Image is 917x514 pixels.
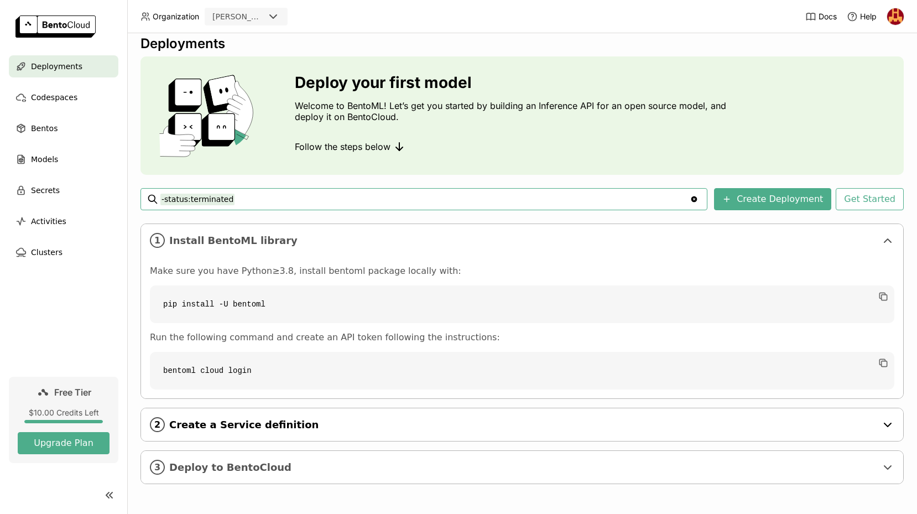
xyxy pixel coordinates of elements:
[150,352,894,390] code: bentoml cloud login
[9,241,118,263] a: Clusters
[169,235,877,247] span: Install BentoML library
[141,224,903,257] div: 1Install BentoML library
[15,15,96,38] img: logo
[265,12,267,23] input: Selected adnan.
[160,190,690,208] input: Search
[150,233,165,248] i: 1
[150,266,894,277] p: Make sure you have Python≥3.8, install bentoml package locally with:
[31,246,62,259] span: Clusters
[149,74,268,157] img: cover onboarding
[295,141,390,152] span: Follow the steps below
[150,460,165,475] i: 3
[295,74,732,91] h3: Deploy your first model
[54,387,91,398] span: Free Tier
[18,432,110,454] button: Upgrade Plan
[819,12,837,22] span: Docs
[31,184,60,197] span: Secrets
[805,11,837,22] a: Docs
[847,11,877,22] div: Help
[169,461,877,474] span: Deploy to BentoCloud
[212,11,264,22] div: [PERSON_NAME]
[836,188,904,210] button: Get Started
[860,12,877,22] span: Help
[31,91,77,104] span: Codespaces
[9,117,118,139] a: Bentos
[150,417,165,432] i: 2
[150,332,894,343] p: Run the following command and create an API token following the instructions:
[141,408,903,441] div: 2Create a Service definition
[690,195,699,204] svg: Clear value
[140,35,904,52] div: Deployments
[153,12,199,22] span: Organization
[9,86,118,108] a: Codespaces
[169,419,877,431] span: Create a Service definition
[31,153,58,166] span: Models
[9,148,118,170] a: Models
[141,451,903,484] div: 3Deploy to BentoCloud
[150,285,894,323] code: pip install -U bentoml
[9,55,118,77] a: Deployments
[18,408,110,418] div: $10.00 Credits Left
[9,210,118,232] a: Activities
[31,60,82,73] span: Deployments
[714,188,831,210] button: Create Deployment
[31,215,66,228] span: Activities
[295,100,732,122] p: Welcome to BentoML! Let’s get you started by building an Inference API for an open source model, ...
[887,8,904,25] img: adnan shaikh
[9,377,118,463] a: Free Tier$10.00 Credits LeftUpgrade Plan
[31,122,58,135] span: Bentos
[9,179,118,201] a: Secrets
